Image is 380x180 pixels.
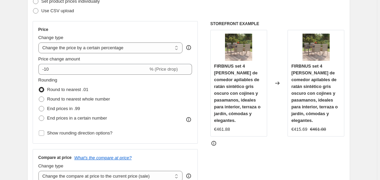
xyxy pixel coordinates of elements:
span: Round to nearest .01 [47,87,88,92]
span: % (Price drop) [150,67,178,72]
h3: Price [38,27,48,32]
div: help [185,44,192,51]
span: Show rounding direction options? [47,130,113,136]
span: FIRBNUS set 4 [PERSON_NAME] de comedor apilables de ratán sintético gris oscuro con cojines y pas... [291,64,338,123]
div: €415.69 [291,126,307,133]
img: 710KAOTP5oL_80x.jpg [225,34,252,61]
span: Round to nearest whole number [47,96,110,102]
span: Change type [38,35,64,40]
span: End prices in .99 [47,106,80,111]
input: -15 [38,64,148,75]
span: Use CSV upload [41,8,74,13]
img: 710KAOTP5oL_80x.jpg [303,34,330,61]
div: €461.88 [214,126,230,133]
span: FIRBNUS set 4 [PERSON_NAME] de comedor apilables de ratán sintético gris oscuro con cojines y pas... [214,64,261,123]
span: Price change amount [38,56,80,61]
span: End prices in a certain number [47,115,107,121]
h3: Compare at price [38,155,72,160]
button: What's the compare at price? [74,155,132,160]
span: Rounding [38,77,57,83]
span: Change type [38,163,64,168]
strike: €461.88 [310,126,326,133]
div: help [185,173,192,179]
h6: STOREFRONT EXAMPLE [210,21,345,26]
